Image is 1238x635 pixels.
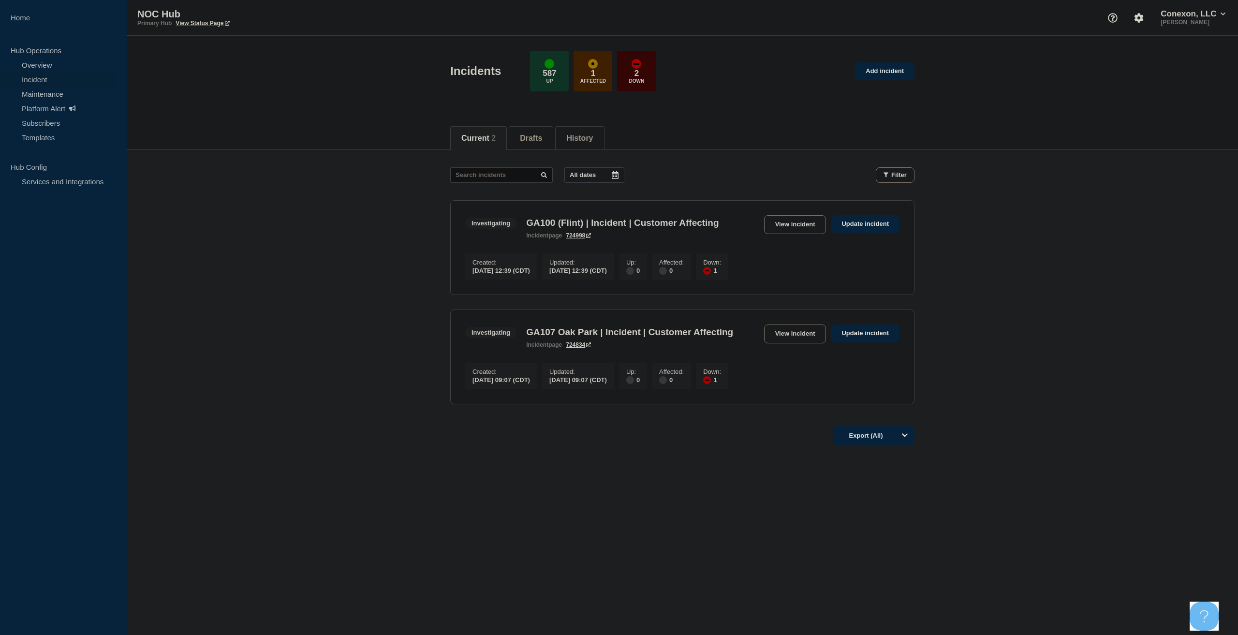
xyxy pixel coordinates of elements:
[659,375,684,384] div: 0
[831,325,899,342] a: Update incident
[626,368,640,375] p: Up :
[588,59,598,69] div: affected
[1159,9,1227,19] button: Conexon, LLC
[566,341,591,348] a: 724834
[580,78,606,84] p: Affected
[520,134,542,143] button: Drafts
[526,341,548,348] span: incident
[703,259,721,266] p: Down :
[549,259,607,266] p: Updated :
[703,266,721,275] div: 1
[549,375,607,384] div: [DATE] 09:07 (CDT)
[526,232,562,239] p: page
[703,368,721,375] p: Down :
[526,341,562,348] p: page
[546,78,553,84] p: Up
[526,218,719,228] h3: GA100 (Flint) | Incident | Customer Affecting
[659,368,684,375] p: Affected :
[526,232,548,239] span: incident
[591,69,595,78] p: 1
[876,167,914,183] button: Filter
[764,325,826,343] a: View incident
[472,375,530,384] div: [DATE] 09:07 (CDT)
[703,267,711,275] div: down
[626,259,640,266] p: Up :
[465,218,516,229] span: Investigating
[491,134,496,142] span: 2
[137,20,172,27] p: Primary Hub
[1190,602,1219,631] iframe: Help Scout Beacon - Open
[461,134,496,143] button: Current 2
[626,267,634,275] div: disabled
[545,59,554,69] div: up
[703,376,711,384] div: down
[659,259,684,266] p: Affected :
[472,266,530,274] div: [DATE] 12:39 (CDT)
[632,59,641,69] div: down
[137,9,331,20] p: NOC Hub
[703,375,721,384] div: 1
[891,171,907,178] span: Filter
[465,327,516,338] span: Investigating
[831,215,899,233] a: Update incident
[570,171,596,178] p: All dates
[764,215,826,234] a: View incident
[472,368,530,375] p: Created :
[626,266,640,275] div: 0
[626,375,640,384] div: 0
[549,266,607,274] div: [DATE] 12:39 (CDT)
[634,69,639,78] p: 2
[472,259,530,266] p: Created :
[1103,8,1123,28] button: Support
[564,167,624,183] button: All dates
[450,167,553,183] input: Search incidents
[1129,8,1149,28] button: Account settings
[176,20,229,27] a: View Status Page
[659,266,684,275] div: 0
[855,62,914,80] a: Add incident
[566,232,591,239] a: 724998
[629,78,645,84] p: Down
[1159,19,1227,26] p: [PERSON_NAME]
[566,134,593,143] button: History
[543,69,556,78] p: 587
[450,64,501,78] h1: Incidents
[895,426,914,445] button: Options
[659,376,667,384] div: disabled
[626,376,634,384] div: disabled
[549,368,607,375] p: Updated :
[659,267,667,275] div: disabled
[526,327,733,338] h3: GA107 Oak Park | Incident | Customer Affecting
[833,426,914,445] button: Export (All)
